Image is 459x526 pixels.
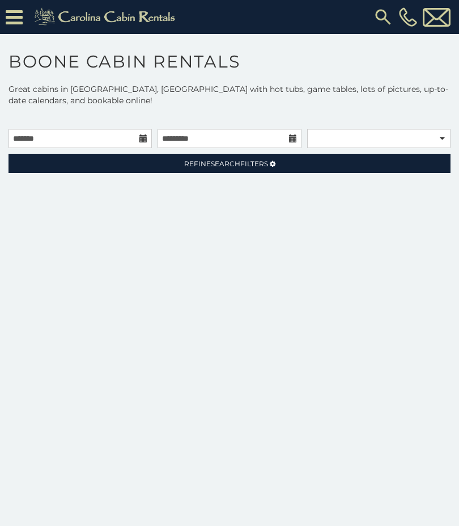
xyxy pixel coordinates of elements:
a: RefineSearchFilters [8,154,450,173]
img: search-regular.svg [373,7,393,27]
a: [PHONE_NUMBER] [396,7,420,27]
span: Search [211,159,240,168]
span: Refine Filters [184,159,268,168]
img: Khaki-logo.png [28,6,185,28]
